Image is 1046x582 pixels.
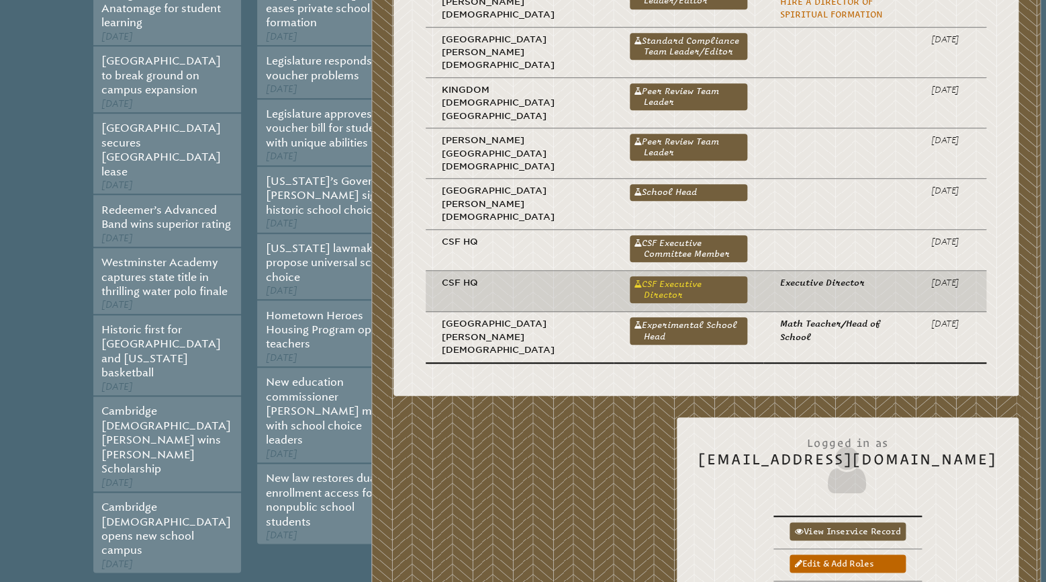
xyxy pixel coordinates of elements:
span: [DATE] [265,83,297,95]
span: [DATE] [265,218,297,229]
a: Edit & add roles [790,554,906,573]
p: CSF HQ [442,235,598,248]
a: Standard Compliance Team Leader/Editor [630,33,747,60]
a: Hometown Heroes Housing Program open to teachers [265,309,397,351]
span: [DATE] [101,477,133,489]
a: School Head [630,184,747,200]
p: [DATE] [931,83,970,96]
span: [DATE] [101,233,133,244]
span: [DATE] [265,448,297,460]
a: Peer Review Team Leader [630,83,747,110]
span: [DATE] [101,179,133,191]
span: Logged in as [698,429,997,451]
p: [GEOGRAPHIC_DATA][PERSON_NAME][DEMOGRAPHIC_DATA] [442,33,598,72]
span: [DATE] [101,31,133,42]
a: Cambridge [DEMOGRAPHIC_DATA][PERSON_NAME] wins [PERSON_NAME] Scholarship [101,405,231,475]
a: Legislature responds to voucher problems [265,54,385,81]
a: [US_STATE]’s Governor [PERSON_NAME] signs historic school choice bill [265,175,395,216]
span: [DATE] [101,98,133,110]
span: [DATE] [265,530,297,541]
p: [DATE] [931,184,970,197]
p: Math Teacher/Head of School [779,317,899,343]
a: Cambridge [DEMOGRAPHIC_DATA] opens new school campus [101,501,231,556]
a: Experimental School Head [630,317,747,344]
p: CSF HQ [442,276,598,289]
p: [DATE] [931,276,970,289]
p: [DATE] [931,317,970,330]
a: CSF Executive Director [630,276,747,303]
a: CSF Executive Committee Member [630,235,747,262]
a: New law restores dual enrollment access for nonpublic school students [265,472,378,528]
a: [GEOGRAPHIC_DATA] to break ground on campus expansion [101,54,221,96]
p: Executive Director [779,276,899,289]
span: [DATE] [101,381,133,392]
p: [DATE] [931,235,970,248]
a: New education commissioner [PERSON_NAME] meets with school choice leaders [265,376,393,446]
a: [GEOGRAPHIC_DATA] secures [GEOGRAPHIC_DATA] lease [101,122,221,177]
a: View inservice record [790,522,906,540]
a: Westminster Academy captures state title in thrilling water polo finale [101,256,228,298]
a: Peer Review Team Leader [630,134,747,161]
p: [GEOGRAPHIC_DATA][PERSON_NAME][DEMOGRAPHIC_DATA] [442,317,598,356]
p: [PERSON_NAME][GEOGRAPHIC_DATA][DEMOGRAPHIC_DATA] [442,134,598,173]
span: [DATE] [265,31,297,42]
a: Redeemer’s Advanced Band wins superior rating [101,204,231,231]
p: [DATE] [931,134,970,147]
h2: [EMAIL_ADDRESS][DOMAIN_NAME] [698,429,997,497]
p: Kingdom [DEMOGRAPHIC_DATA][GEOGRAPHIC_DATA] [442,83,598,122]
p: [DATE] [931,33,970,46]
a: [US_STATE] lawmakers propose universal school choice [265,242,393,284]
span: [DATE] [101,558,133,570]
a: Historic first for [GEOGRAPHIC_DATA] and [US_STATE] basketball [101,323,221,379]
span: [DATE] [101,299,133,310]
span: [DATE] [265,285,297,296]
span: [DATE] [265,352,297,364]
p: [GEOGRAPHIC_DATA][PERSON_NAME][DEMOGRAPHIC_DATA] [442,184,598,223]
a: Legislature approves voucher bill for students with unique abilities [265,108,390,149]
span: [DATE] [265,151,297,162]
